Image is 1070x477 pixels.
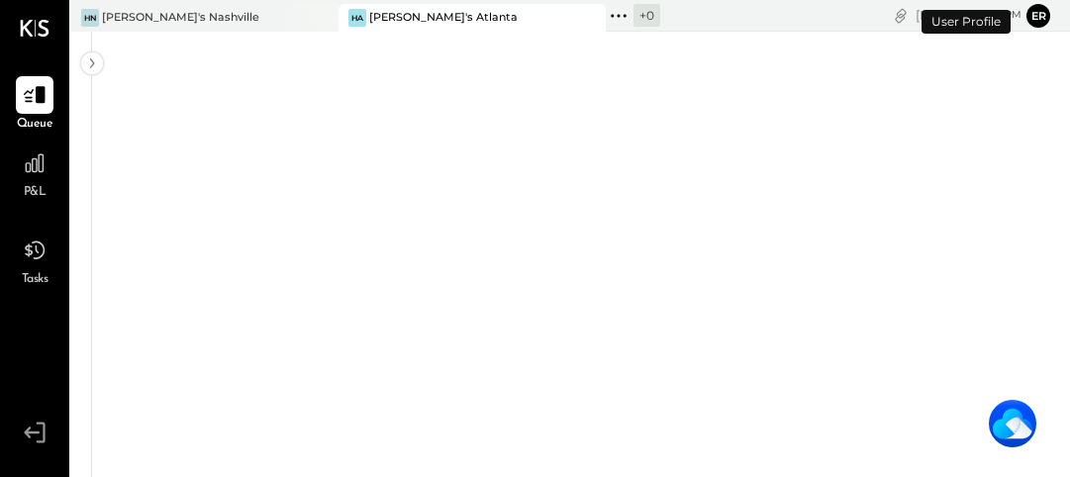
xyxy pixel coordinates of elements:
[1026,4,1050,28] button: Er
[22,271,49,289] span: Tasks
[633,4,660,27] div: + 0
[891,5,911,26] div: copy link
[348,9,366,27] div: HA
[1,144,68,202] a: P&L
[1,76,68,134] a: Queue
[1005,8,1021,22] span: pm
[1,232,68,289] a: Tasks
[922,10,1011,34] div: User Profile
[81,9,99,27] div: HN
[102,10,259,26] div: [PERSON_NAME]'s Nashville
[962,6,1002,25] span: 4 : 48
[24,184,47,202] span: P&L
[17,116,53,134] span: Queue
[369,10,518,26] div: [PERSON_NAME]'s Atlanta
[916,6,1021,25] div: [DATE]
